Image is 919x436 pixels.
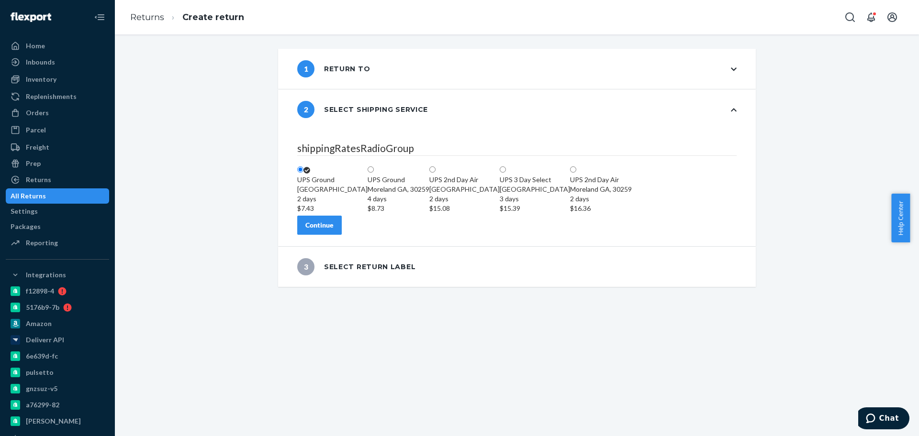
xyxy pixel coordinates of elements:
button: Integrations [6,267,109,283]
span: 1 [297,60,314,77]
a: f12898-4 [6,283,109,299]
div: Orders [26,108,49,118]
div: UPS Ground [297,175,368,185]
a: Create return [182,12,244,22]
div: Return to [297,60,370,77]
div: Settings [11,207,38,216]
div: 2 days [429,194,500,204]
button: Close Navigation [90,8,109,27]
span: 2 [297,101,314,118]
a: Inventory [6,72,109,87]
a: Returns [6,172,109,187]
div: $8.73 [368,204,429,213]
div: Inventory [26,75,56,84]
a: Returns [130,12,164,22]
a: Settings [6,204,109,219]
div: gnzsuz-v5 [26,384,57,393]
div: 4 days [368,194,429,204]
button: Open account menu [883,8,902,27]
div: UPS Ground [368,175,429,185]
input: UPS GroundMoreland GA, 302594 days$8.73 [368,166,374,173]
a: Parcel [6,122,109,138]
a: [PERSON_NAME] [6,414,109,429]
a: All Returns [6,188,109,204]
div: Parcel [26,125,46,135]
div: [GEOGRAPHIC_DATA] [297,185,368,213]
div: Deliverr API [26,335,64,345]
div: UPS 2nd Day Air [570,175,632,185]
a: 5176b9-7b [6,300,109,315]
div: UPS 3 Day Select [500,175,570,185]
div: Reporting [26,238,58,248]
div: pulsetto [26,368,54,377]
legend: shippingRatesRadioGroup [297,141,737,156]
div: 5176b9-7b [26,303,59,312]
a: Home [6,38,109,54]
div: Replenishments [26,92,77,101]
div: Prep [26,159,41,168]
span: 3 [297,258,314,275]
div: a76299-82 [26,400,59,410]
div: 2 days [297,194,368,204]
div: [GEOGRAPHIC_DATA] [500,185,570,213]
input: UPS Ground[GEOGRAPHIC_DATA]2 days$7.43 [297,166,303,173]
div: 3 days [500,194,570,204]
a: Freight [6,140,109,155]
div: $16.36 [570,204,632,213]
div: Continue [305,220,334,230]
a: Packages [6,219,109,234]
div: Integrations [26,270,66,280]
div: Moreland GA, 30259 [368,185,429,213]
a: pulsetto [6,365,109,380]
a: Prep [6,156,109,171]
button: Open Search Box [841,8,860,27]
div: UPS 2nd Day Air [429,175,500,185]
a: 6e639d-fc [6,349,109,364]
input: UPS 3 Day Select[GEOGRAPHIC_DATA]3 days$15.39 [500,166,506,173]
div: $15.08 [429,204,500,213]
div: Amazon [26,319,52,328]
a: Deliverr API [6,332,109,348]
a: Replenishments [6,89,109,104]
a: Reporting [6,235,109,251]
div: Select return label [297,258,415,275]
div: 2 days [570,194,632,204]
a: gnzsuz-v5 [6,381,109,396]
div: Home [26,41,45,51]
div: Moreland GA, 30259 [570,185,632,213]
div: Returns [26,175,51,185]
input: UPS 2nd Day AirMoreland GA, 302592 days$16.36 [570,166,576,173]
a: Amazon [6,316,109,331]
div: $7.43 [297,204,368,213]
a: a76299-82 [6,397,109,413]
button: Continue [297,216,342,235]
div: $15.39 [500,204,570,213]
a: Inbounds [6,54,109,70]
div: Packages [11,222,41,231]
input: UPS 2nd Day Air[GEOGRAPHIC_DATA]2 days$15.08 [429,166,436,173]
ol: breadcrumbs [123,3,252,32]
button: Help Center [891,194,910,242]
div: Inbounds [26,57,55,67]
div: Select shipping service [297,101,428,118]
iframe: Opens a widget where you can chat to one of our agents [858,407,909,431]
div: [PERSON_NAME] [26,416,81,426]
a: Orders [6,105,109,120]
div: All Returns [11,191,46,201]
div: [GEOGRAPHIC_DATA] [429,185,500,213]
button: Open notifications [862,8,881,27]
div: f12898-4 [26,286,54,296]
img: Flexport logo [11,12,51,22]
div: 6e639d-fc [26,351,58,361]
div: Freight [26,142,49,152]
